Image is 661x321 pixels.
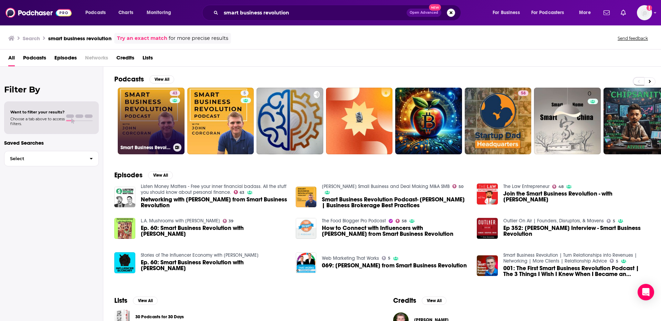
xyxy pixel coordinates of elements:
[114,187,135,208] img: Networking with John Corcoran from Smart Business Revolution
[521,90,526,97] span: 58
[574,7,599,18] button: open menu
[4,151,99,166] button: Select
[527,7,574,18] button: open menu
[322,263,467,268] a: 069: John Corcoran from Smart Business Revolution
[503,252,637,264] a: Smart Business Revolution | Turn Relationships into Revenues | Networking | More Clients | Relati...
[588,90,598,152] div: 0
[618,7,629,19] a: Show notifications dropdown
[23,35,40,42] h3: Search
[531,8,564,18] span: For Podcasters
[114,75,174,84] a: PodcastsView All
[477,255,498,276] img: 001: The First Smart Business Revolution Podcast | The 3 Things I Wish I Knew When I Became an En...
[85,8,106,18] span: Podcasts
[48,35,112,42] h3: smart business revolution
[141,252,259,258] a: Stories of The Influencer Economy with Ryan Williams
[141,184,286,195] a: Listen Money Matters - Free your inner financial badass. All the stuff you should know about pers...
[143,52,153,66] span: Lists
[141,225,287,237] span: Ep. 60: Smart Business Revolution with [PERSON_NAME]
[54,52,77,66] a: Episodes
[477,184,498,204] img: Join the Smart Business Revolution - with John Corcoran
[223,219,234,223] a: 39
[133,297,158,305] button: View All
[114,171,143,179] h2: Episodes
[459,185,463,188] span: 50
[117,34,167,42] a: Try an exact match
[240,191,244,194] span: 63
[322,225,469,237] a: How to Connect with Influencers with John Cocoran from Smart Business Revolution
[422,297,447,305] button: View All
[209,5,468,21] div: Search podcasts, credits, & more...
[607,219,615,223] a: 5
[503,225,650,237] a: Ep 352: John Corcoran Interview - Smart Business Revolution
[114,252,135,273] a: Ep. 60: Smart Business Revolution with Ryan Williams
[322,255,379,261] a: Web Marketing That Works
[388,257,390,260] span: 5
[187,88,254,154] a: 5
[322,197,469,208] span: Smart Business Revolution Podcast- [PERSON_NAME] | Business Brokerage Best Practices
[503,218,604,224] a: Outlier On Air | Founders, Disruptors, & Mavens
[114,7,137,18] a: Charts
[296,218,317,239] img: How to Connect with Influencers with John Cocoran from Smart Business Revolution
[8,52,15,66] a: All
[503,191,650,202] a: Join the Smart Business Revolution - with John Corcoran
[616,260,618,263] span: 5
[141,197,287,208] span: Networking with [PERSON_NAME] from Smart Business Revolution
[23,52,46,66] a: Podcasts
[322,218,386,224] a: The Food Blogger Pro Podcast
[637,5,652,20] img: User Profile
[172,90,177,97] span: 43
[452,184,463,188] a: 50
[169,34,228,42] span: for more precise results
[477,218,498,239] img: Ep 352: John Corcoran Interview - Smart Business Revolution
[141,259,287,271] span: Ep. 60: Smart Business Revolution with [PERSON_NAME]
[149,75,174,84] button: View All
[221,7,407,18] input: Search podcasts, credits, & more...
[4,156,84,161] span: Select
[503,265,650,277] a: 001: The First Smart Business Revolution Podcast | The 3 Things I Wish I Knew When I Became an En...
[141,218,220,224] a: L.A. Mushrooms with Ryan Williams
[120,145,170,151] h3: Smart Business Revolution | Turn Relationships into Revenues | Networking | More Clients | Relati...
[114,296,127,305] h2: Lists
[170,90,180,96] a: 43
[135,313,184,321] a: 30 Podcasts for 30 Days
[10,117,65,126] span: Choose a tab above to access filters.
[296,187,317,208] a: Smart Business Revolution Podcast- David Barnett | Business Brokerage Best Practices
[141,197,287,208] a: Networking with John Corcoran from Smart Business Revolution
[114,218,135,239] img: Ep. 60: Smart Business Revolution with Ryan Williams
[429,4,441,11] span: New
[638,284,654,300] div: Open Intercom Messenger
[616,35,650,41] button: Send feedback
[4,140,99,146] p: Saved Searches
[141,259,287,271] a: Ep. 60: Smart Business Revolution with Ryan Williams
[114,171,173,179] a: EpisodesView All
[637,5,652,20] button: Show profile menu
[601,7,612,19] a: Show notifications dropdown
[322,197,469,208] a: Smart Business Revolution Podcast- David Barnett | Business Brokerage Best Practices
[579,8,591,18] span: More
[407,9,441,17] button: Open AdvancedNew
[396,219,407,223] a: 58
[114,296,158,305] a: ListsView All
[6,6,72,19] img: Podchaser - Follow, Share and Rate Podcasts
[116,52,134,66] a: Credits
[148,171,173,179] button: View All
[393,296,447,305] a: CreditsView All
[322,184,450,189] a: David C Barnett Small Business and Deal Making M&A SMB
[493,8,520,18] span: For Business
[382,256,390,260] a: 5
[296,252,317,273] img: 069: John Corcoran from Smart Business Revolution
[503,184,549,189] a: The Law Entrepreneur
[637,5,652,20] span: Logged in as JamesRod2024
[503,225,650,237] span: Ep 352: [PERSON_NAME] Interview - Smart Business Revolution
[118,8,133,18] span: Charts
